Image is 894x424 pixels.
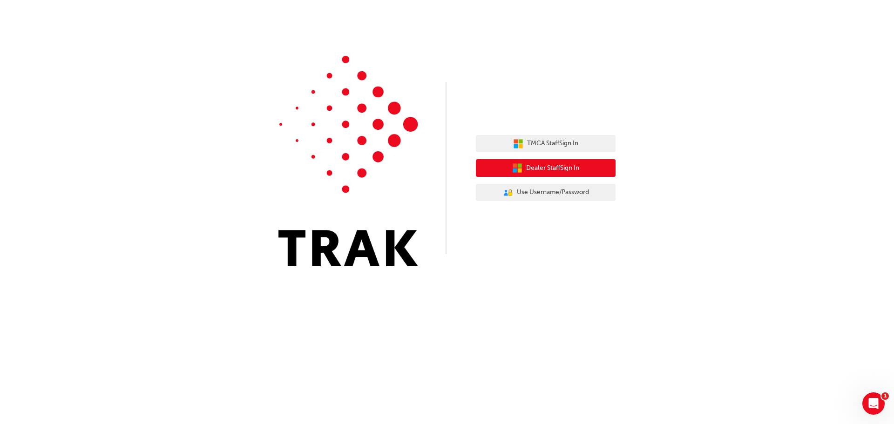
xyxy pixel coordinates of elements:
[476,135,616,153] button: TMCA StaffSign In
[881,392,889,400] span: 1
[278,56,418,266] img: Trak
[527,138,578,149] span: TMCA Staff Sign In
[476,184,616,202] button: Use Username/Password
[862,392,885,415] iframe: Intercom live chat
[526,163,579,174] span: Dealer Staff Sign In
[517,187,589,198] span: Use Username/Password
[476,159,616,177] button: Dealer StaffSign In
